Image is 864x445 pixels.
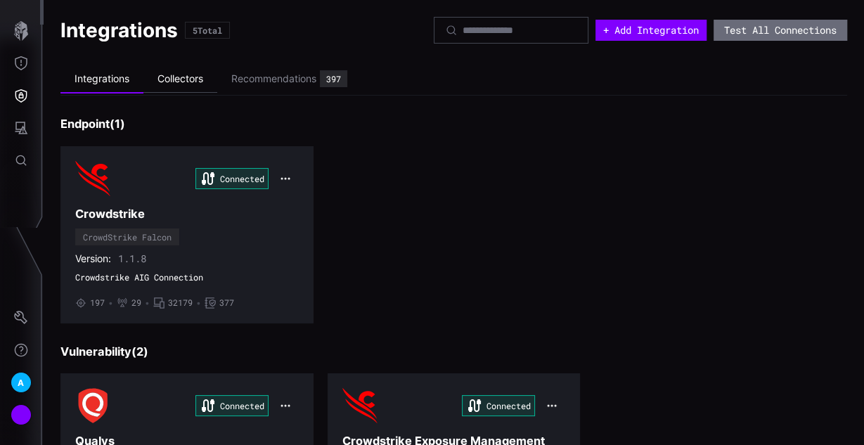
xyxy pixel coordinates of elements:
div: Recommendations [231,72,316,85]
h3: Vulnerability ( 2 ) [60,344,847,359]
div: Connected [195,395,269,416]
span: 32179 [168,297,193,309]
button: + Add Integration [595,20,707,41]
img: CrowdStrike Falcon [75,161,110,196]
div: 397 [326,75,341,83]
li: Collectors [143,65,217,93]
span: Version: [75,252,111,265]
div: 5 Total [193,26,222,34]
h1: Integrations [60,18,178,43]
span: Crowdstrike AIG Connection [75,272,299,283]
h3: Endpoint ( 1 ) [60,117,847,131]
span: • [145,297,150,309]
span: 1.1.8 [118,252,146,265]
span: • [108,297,113,309]
span: A [18,375,24,390]
div: Connected [462,395,535,416]
span: 29 [131,297,141,309]
li: Integrations [60,65,143,93]
span: 377 [219,297,234,309]
img: Qualys VMDR [75,388,110,423]
span: 197 [90,297,105,309]
span: • [196,297,201,309]
button: A [1,366,41,399]
div: Connected [195,168,269,189]
img: Crowdstrike Falcon Spotlight Devices [342,388,378,423]
div: CrowdStrike Falcon [83,233,172,241]
h3: Crowdstrike [75,207,299,221]
button: Test All Connections [714,20,847,41]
